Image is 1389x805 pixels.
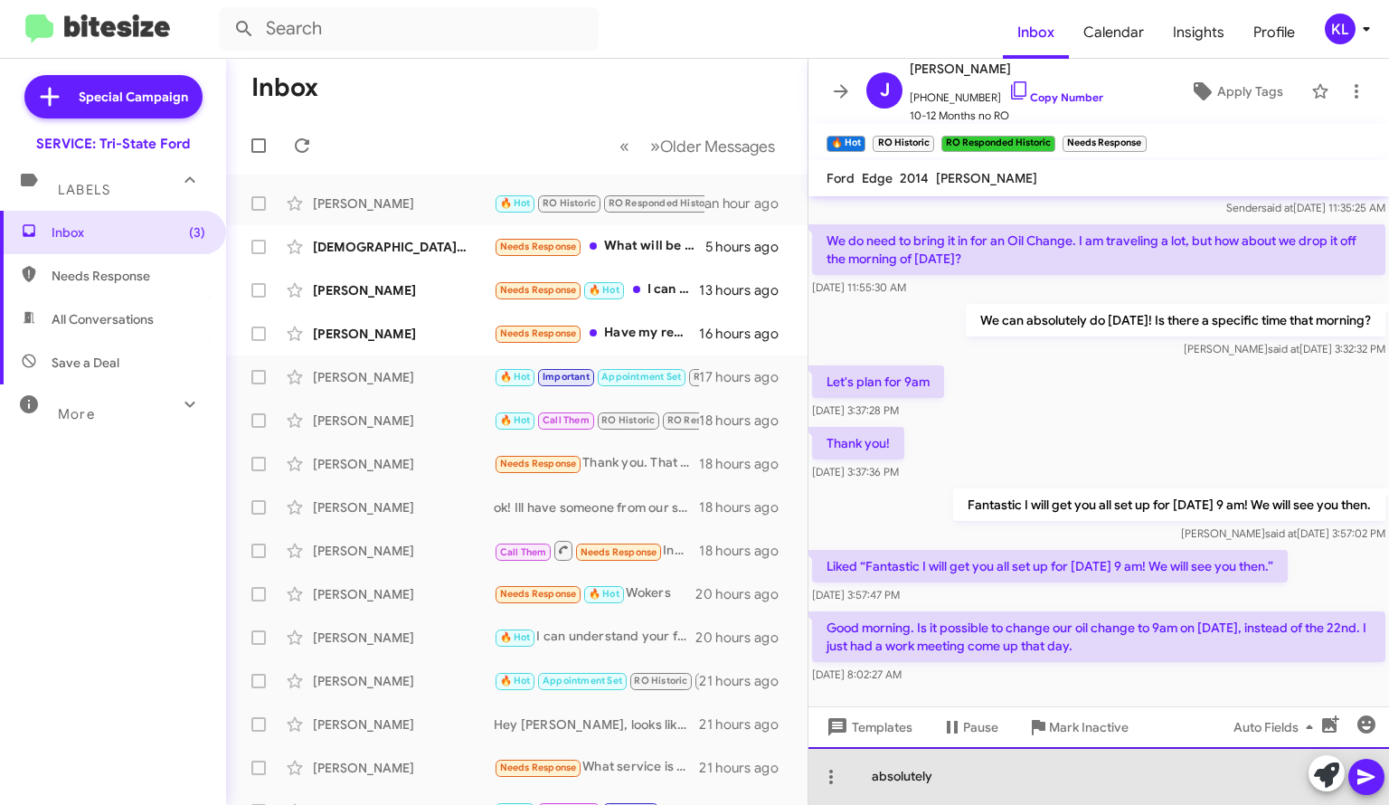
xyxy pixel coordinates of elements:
div: [PERSON_NAME] [313,281,494,299]
span: [DATE] 11:55:30 AM [812,280,906,294]
span: Sender [DATE] 11:35:25 AM [1226,201,1385,214]
div: KL [1325,14,1356,44]
span: 🔥 Hot [500,197,531,209]
span: Edge [862,170,893,186]
span: Call Them [543,414,590,426]
div: ok! Ill have someone from our sales team reach out to you! [494,498,699,516]
a: Special Campaign [24,75,203,118]
div: 20 hours ago [695,629,793,647]
div: [PERSON_NAME] [313,412,494,430]
div: [PERSON_NAME] [313,585,494,603]
div: SERVICE: Tri-State Ford [36,135,190,153]
button: Mark Inactive [1013,711,1143,743]
span: All Conversations [52,310,154,328]
span: said at [1268,342,1299,355]
p: Thank you! [812,427,904,459]
div: 13 hours ago [699,281,793,299]
span: 10-12 Months no RO [910,107,1103,125]
span: [PHONE_NUMBER] [910,80,1103,107]
span: Inbox [1003,6,1069,59]
span: RO Historic [634,675,687,687]
div: [DEMOGRAPHIC_DATA][PERSON_NAME] [313,238,494,256]
div: I can bring it by [DATE] -[DATE] [494,279,699,300]
div: but i can still get you set up for an oil change if you would like [494,366,699,387]
div: What service is due? [494,757,699,778]
span: Older Messages [660,137,775,156]
div: [PERSON_NAME] [313,629,494,647]
div: What will be the repairs [494,236,705,257]
span: [PERSON_NAME] [DATE] 3:57:02 PM [1181,526,1385,540]
span: Inbox [52,223,205,241]
div: 21 hours ago [699,715,793,734]
span: [DATE] 8:02:27 AM [812,668,902,681]
div: an hour ago [704,194,793,213]
a: Insights [1158,6,1239,59]
a: Profile [1239,6,1309,59]
span: 🔥 Hot [589,284,619,296]
div: I do see your recent visit [PERSON_NAME], seems you are correct, your Mustang is all up to par. P... [494,670,699,691]
button: Pause [927,711,1013,743]
a: Calendar [1069,6,1158,59]
span: Pause [963,711,998,743]
button: Auto Fields [1219,711,1335,743]
span: said at [1261,201,1293,214]
span: [PERSON_NAME] [DATE] 3:32:32 PM [1184,342,1385,355]
p: Liked “Fantastic I will get you all set up for [DATE] 9 am! We will see you then.” [812,550,1288,582]
span: « [619,135,629,157]
div: [PERSON_NAME] [313,498,494,516]
div: [PERSON_NAME] [313,759,494,777]
span: RO Historic [601,414,655,426]
span: Needs Response [500,327,577,339]
span: [PERSON_NAME] [936,170,1037,186]
button: Next [639,128,786,165]
span: Needs Response [581,546,657,558]
div: 18 hours ago [699,498,793,516]
h1: Inbox [251,73,318,102]
span: 2014 [900,170,929,186]
span: 🔥 Hot [500,371,531,383]
p: Good morning. Is it possible to change our oil change to 9am on [DATE], instead of the 22nd. I ju... [812,611,1385,662]
span: Needs Response [500,241,577,252]
span: Needs Response [500,588,577,600]
div: No worries Mrs.[PERSON_NAME]! [494,410,699,431]
button: Templates [808,711,927,743]
button: Apply Tags [1169,75,1302,108]
small: 🔥 Hot [827,136,865,152]
span: [DATE] 3:37:28 PM [812,403,899,417]
span: 🔥 Hot [500,414,531,426]
span: Needs Response [52,267,205,285]
div: [PERSON_NAME] [313,672,494,690]
div: 5 hours ago [705,238,793,256]
span: Special Campaign [79,88,188,106]
div: 18 hours ago [699,455,793,473]
span: RO Responded Historic [609,197,717,209]
div: 18 hours ago [699,542,793,560]
div: 18 hours ago [699,412,793,430]
span: Labels [58,182,110,198]
span: 🔥 Hot [500,631,531,643]
span: RO Responded Historic [667,414,776,426]
button: Previous [609,128,640,165]
div: [PERSON_NAME] [313,542,494,560]
a: Copy Number [1008,90,1103,104]
span: Needs Response [500,762,577,773]
span: [DATE] 3:57:47 PM [812,588,900,601]
span: 🔥 Hot [500,675,531,687]
div: Hey [PERSON_NAME], looks like you were in for your oil change and tire rotation on [DATE] so you ... [494,715,699,734]
div: Have my recall parts come in? Is this service text to complete that? [494,323,699,344]
span: Auto Fields [1233,711,1320,743]
span: Apply Tags [1217,75,1283,108]
small: Needs Response [1063,136,1146,152]
span: Important [543,371,590,383]
span: [PERSON_NAME] [910,58,1103,80]
div: [PERSON_NAME] [313,325,494,343]
div: Good morning. Is it possible to change our oil change to 9am on [DATE], instead of the 22nd. I ju... [494,193,704,213]
p: Let's plan for 9am [812,365,944,398]
div: Inbound Call [494,539,699,562]
div: Wokers [494,583,695,604]
span: More [58,406,95,422]
div: I can understand your frustration [PERSON_NAME], if there is anything we can do to regain your co... [494,627,695,648]
input: Search [219,7,599,51]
